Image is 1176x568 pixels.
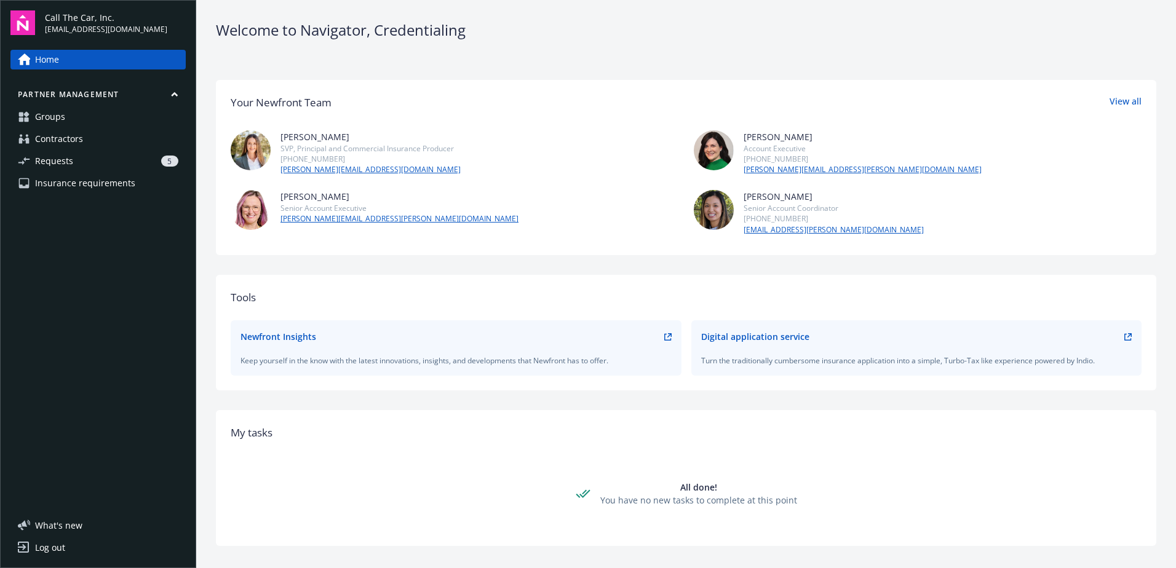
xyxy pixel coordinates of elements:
[161,156,178,167] div: 5
[694,130,734,170] img: photo
[744,203,924,213] div: Senior Account Coordinator
[35,519,82,532] span: What ' s new
[744,224,924,235] a: [EMAIL_ADDRESS][PERSON_NAME][DOMAIN_NAME]
[10,89,186,105] button: Partner management
[240,355,672,366] div: Keep yourself in the know with the latest innovations, insights, and developments that Newfront h...
[35,129,83,149] span: Contractors
[744,164,982,175] a: [PERSON_NAME][EMAIL_ADDRESS][PERSON_NAME][DOMAIN_NAME]
[280,164,461,175] a: [PERSON_NAME][EMAIL_ADDRESS][DOMAIN_NAME]
[35,173,135,193] span: Insurance requirements
[600,481,797,494] div: All done!
[10,50,186,69] a: Home
[45,11,167,24] span: Call The Car, Inc.
[10,129,186,149] a: Contractors
[35,151,73,171] span: Requests
[10,173,186,193] a: Insurance requirements
[231,290,1142,306] div: Tools
[1110,95,1142,111] a: View all
[35,50,59,69] span: Home
[231,130,271,170] img: photo
[280,213,518,224] a: [PERSON_NAME][EMAIL_ADDRESS][PERSON_NAME][DOMAIN_NAME]
[35,538,65,558] div: Log out
[280,130,461,143] div: [PERSON_NAME]
[231,425,1142,441] div: My tasks
[280,143,461,154] div: SVP, Principal and Commercial Insurance Producer
[744,190,924,203] div: [PERSON_NAME]
[10,519,102,532] button: What's new
[600,494,797,507] div: You have no new tasks to complete at this point
[10,10,35,35] img: navigator-logo.svg
[744,130,982,143] div: [PERSON_NAME]
[231,95,332,111] div: Your Newfront Team
[10,151,186,171] a: Requests5
[10,107,186,127] a: Groups
[45,24,167,35] span: [EMAIL_ADDRESS][DOMAIN_NAME]
[35,107,65,127] span: Groups
[701,355,1132,366] div: Turn the traditionally cumbersome insurance application into a simple, Turbo-Tax like experience ...
[701,330,809,343] div: Digital application service
[280,154,461,164] div: [PHONE_NUMBER]
[280,190,518,203] div: [PERSON_NAME]
[744,143,982,154] div: Account Executive
[694,190,734,230] img: photo
[744,213,924,224] div: [PHONE_NUMBER]
[744,154,982,164] div: [PHONE_NUMBER]
[216,20,1156,41] div: Welcome to Navigator , Credentialing
[45,10,186,35] button: Call The Car, Inc.[EMAIL_ADDRESS][DOMAIN_NAME]
[231,190,271,230] img: photo
[240,330,316,343] div: Newfront Insights
[280,203,518,213] div: Senior Account Executive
